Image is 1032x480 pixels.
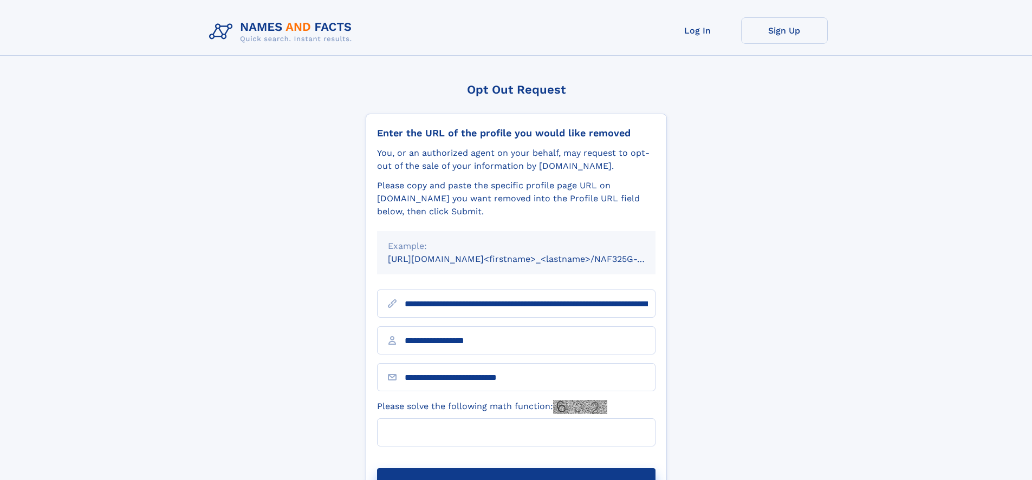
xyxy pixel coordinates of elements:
label: Please solve the following math function: [377,400,607,414]
div: Opt Out Request [366,83,667,96]
a: Sign Up [741,17,828,44]
img: Logo Names and Facts [205,17,361,47]
div: Example: [388,240,645,253]
div: Please copy and paste the specific profile page URL on [DOMAIN_NAME] you want removed into the Pr... [377,179,655,218]
div: Enter the URL of the profile you would like removed [377,127,655,139]
div: You, or an authorized agent on your behalf, may request to opt-out of the sale of your informatio... [377,147,655,173]
a: Log In [654,17,741,44]
small: [URL][DOMAIN_NAME]<firstname>_<lastname>/NAF325G-xxxxxxxx [388,254,676,264]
